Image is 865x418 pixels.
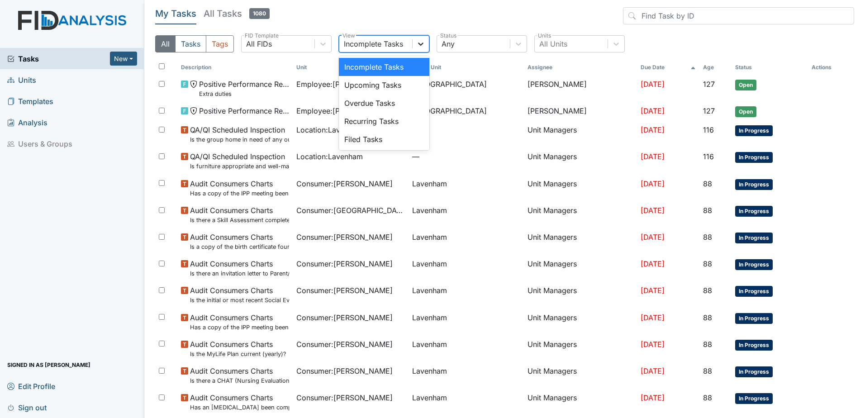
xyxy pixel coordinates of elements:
[199,79,289,98] span: Positive Performance Review Extra duties
[735,106,756,117] span: Open
[412,392,447,403] span: Lavenham
[641,259,665,268] span: [DATE]
[339,58,429,76] div: Incomplete Tasks
[7,358,90,372] span: Signed in as [PERSON_NAME]
[344,38,403,49] div: Incomplete Tasks
[703,106,715,115] span: 127
[641,313,665,322] span: [DATE]
[703,206,712,215] span: 88
[177,60,293,75] th: Toggle SortBy
[735,366,773,377] span: In Progress
[339,76,429,94] div: Upcoming Tasks
[735,179,773,190] span: In Progress
[735,259,773,270] span: In Progress
[641,179,665,188] span: [DATE]
[190,216,289,224] small: Is there a Skill Assessment completed and updated yearly (no more than one year old)
[732,60,808,75] th: Toggle SortBy
[735,393,773,404] span: In Progress
[199,90,289,98] small: Extra duties
[190,232,289,251] span: Audit Consumers Charts Is a copy of the birth certificate found in the file?
[703,152,714,161] span: 116
[735,233,773,243] span: In Progress
[296,258,393,269] span: Consumer : [PERSON_NAME]
[7,94,53,108] span: Templates
[524,281,637,308] td: Unit Managers
[296,205,404,216] span: Consumer : [GEOGRAPHIC_DATA][PERSON_NAME][GEOGRAPHIC_DATA]
[703,125,714,134] span: 116
[703,286,712,295] span: 88
[7,400,47,414] span: Sign out
[735,152,773,163] span: In Progress
[296,124,363,135] span: Location : Lavenham
[190,242,289,251] small: Is a copy of the birth certificate found in the file?
[155,35,234,52] div: Type filter
[7,73,36,87] span: Units
[199,105,289,116] span: Positive Performance Review
[524,335,637,362] td: Unit Managers
[190,296,289,304] small: Is the initial or most recent Social Evaluation in the chart?
[339,94,429,112] div: Overdue Tasks
[703,233,712,242] span: 88
[412,124,520,135] span: —
[524,362,637,389] td: Unit Managers
[190,366,289,385] span: Audit Consumers Charts Is there a CHAT (Nursing Evaluation) no more than a year old?
[637,60,699,75] th: Toggle SortBy
[412,285,447,296] span: Lavenham
[155,7,196,20] h5: My Tasks
[190,403,289,412] small: Has an [MEDICAL_DATA] been completed and recommendations followed?
[412,232,447,242] span: Lavenham
[190,376,289,385] small: Is there a CHAT (Nursing Evaluation) no more than a year old?
[296,285,393,296] span: Consumer : [PERSON_NAME]
[703,80,715,89] span: 127
[703,340,712,349] span: 88
[190,162,289,171] small: Is furniture appropriate and well-maintained (broken, missing pieces, sufficient number for seati...
[641,206,665,215] span: [DATE]
[524,102,637,121] td: [PERSON_NAME]
[296,151,363,162] span: Location : Lavenham
[735,340,773,351] span: In Progress
[703,313,712,322] span: 88
[7,115,48,129] span: Analysis
[159,63,165,69] input: Toggle All Rows Selected
[249,8,270,19] span: 1080
[641,366,665,375] span: [DATE]
[641,286,665,295] span: [DATE]
[524,201,637,228] td: Unit Managers
[735,286,773,297] span: In Progress
[412,366,447,376] span: Lavenham
[524,60,637,75] th: Assignee
[524,228,637,255] td: Unit Managers
[412,312,447,323] span: Lavenham
[296,105,392,116] span: Employee : [PERSON_NAME]
[190,269,289,278] small: Is there an invitation letter to Parent/Guardian for current years team meetings in T-Logs (Therap)?
[703,259,712,268] span: 88
[293,60,408,75] th: Toggle SortBy
[190,124,289,144] span: QA/QI Scheduled Inspection Is the group home in need of any outside repairs (paint, gutters, pres...
[155,35,176,52] button: All
[735,125,773,136] span: In Progress
[641,233,665,242] span: [DATE]
[808,60,853,75] th: Actions
[296,392,393,403] span: Consumer : [PERSON_NAME]
[7,53,110,64] a: Tasks
[190,350,286,358] small: Is the MyLife Plan current (yearly)?
[735,80,756,90] span: Open
[641,393,665,402] span: [DATE]
[409,60,524,75] th: Toggle SortBy
[296,312,393,323] span: Consumer : [PERSON_NAME]
[296,366,393,376] span: Consumer : [PERSON_NAME]
[246,38,272,49] div: All FIDs
[524,121,637,147] td: Unit Managers
[204,7,270,20] h5: All Tasks
[735,206,773,217] span: In Progress
[703,179,712,188] span: 88
[524,175,637,201] td: Unit Managers
[190,392,289,412] span: Audit Consumers Charts Has an Audiological Evaluation been completed and recommendations followed?
[524,389,637,415] td: Unit Managers
[539,38,567,49] div: All Units
[641,152,665,161] span: [DATE]
[190,178,289,198] span: Audit Consumers Charts Has a copy of the IPP meeting been sent to the Parent/Guardian within 30 d...
[339,112,429,130] div: Recurring Tasks
[703,366,712,375] span: 88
